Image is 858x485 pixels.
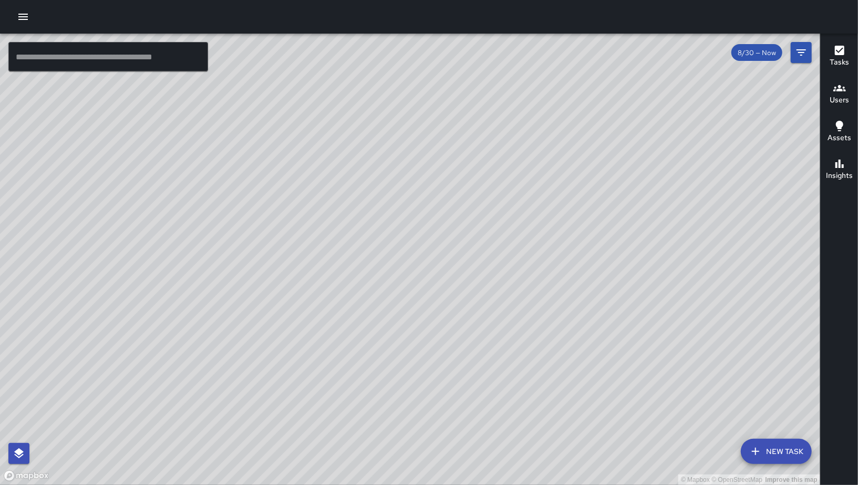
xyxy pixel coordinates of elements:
span: 8/30 — Now [731,48,782,57]
button: Assets [821,113,858,151]
h6: Tasks [830,57,849,68]
button: Tasks [821,38,858,76]
h6: Insights [826,170,853,182]
h6: Users [830,94,849,106]
button: Insights [821,151,858,189]
button: Filters [791,42,812,63]
button: Users [821,76,858,113]
button: New Task [741,439,812,464]
h6: Assets [828,132,851,144]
